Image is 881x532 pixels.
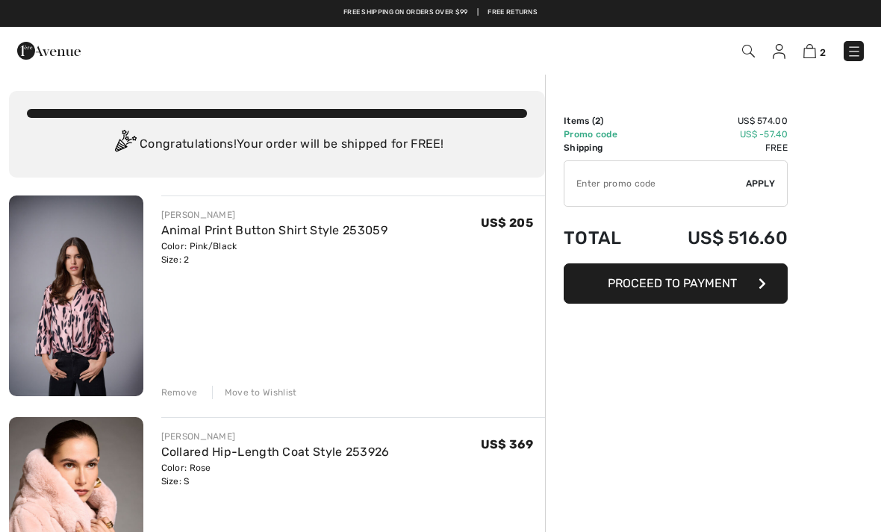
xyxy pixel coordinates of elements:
div: Congratulations! Your order will be shipped for FREE! [27,130,527,160]
img: Congratulation2.svg [110,130,140,160]
a: 1ère Avenue [17,43,81,57]
td: US$ -57.40 [646,128,788,141]
span: US$ 205 [481,216,533,230]
input: Promo code [564,161,746,206]
td: Total [564,213,646,263]
img: My Info [773,44,785,59]
a: Free Returns [488,7,538,18]
div: [PERSON_NAME] [161,208,387,222]
div: Move to Wishlist [212,386,297,399]
td: Items ( ) [564,114,646,128]
td: Promo code [564,128,646,141]
a: 2 [803,42,826,60]
span: US$ 369 [481,437,533,451]
img: 1ère Avenue [17,36,81,66]
div: Color: Pink/Black Size: 2 [161,240,387,266]
button: Proceed to Payment [564,263,788,304]
span: | [477,7,479,18]
a: Collared Hip-Length Coat Style 253926 [161,445,390,459]
td: Shipping [564,141,646,154]
span: Proceed to Payment [608,276,737,290]
td: US$ 516.60 [646,213,788,263]
a: Free shipping on orders over $99 [343,7,468,18]
img: Menu [847,44,862,59]
div: Color: Rose Size: S [161,461,390,488]
div: Remove [161,386,198,399]
td: Free [646,141,788,154]
td: US$ 574.00 [646,114,788,128]
img: Search [742,45,755,57]
span: 2 [595,116,600,126]
div: [PERSON_NAME] [161,430,390,443]
span: Apply [746,177,776,190]
span: 2 [820,47,826,58]
a: Animal Print Button Shirt Style 253059 [161,223,387,237]
img: Shopping Bag [803,44,816,58]
img: Animal Print Button Shirt Style 253059 [9,195,143,396]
